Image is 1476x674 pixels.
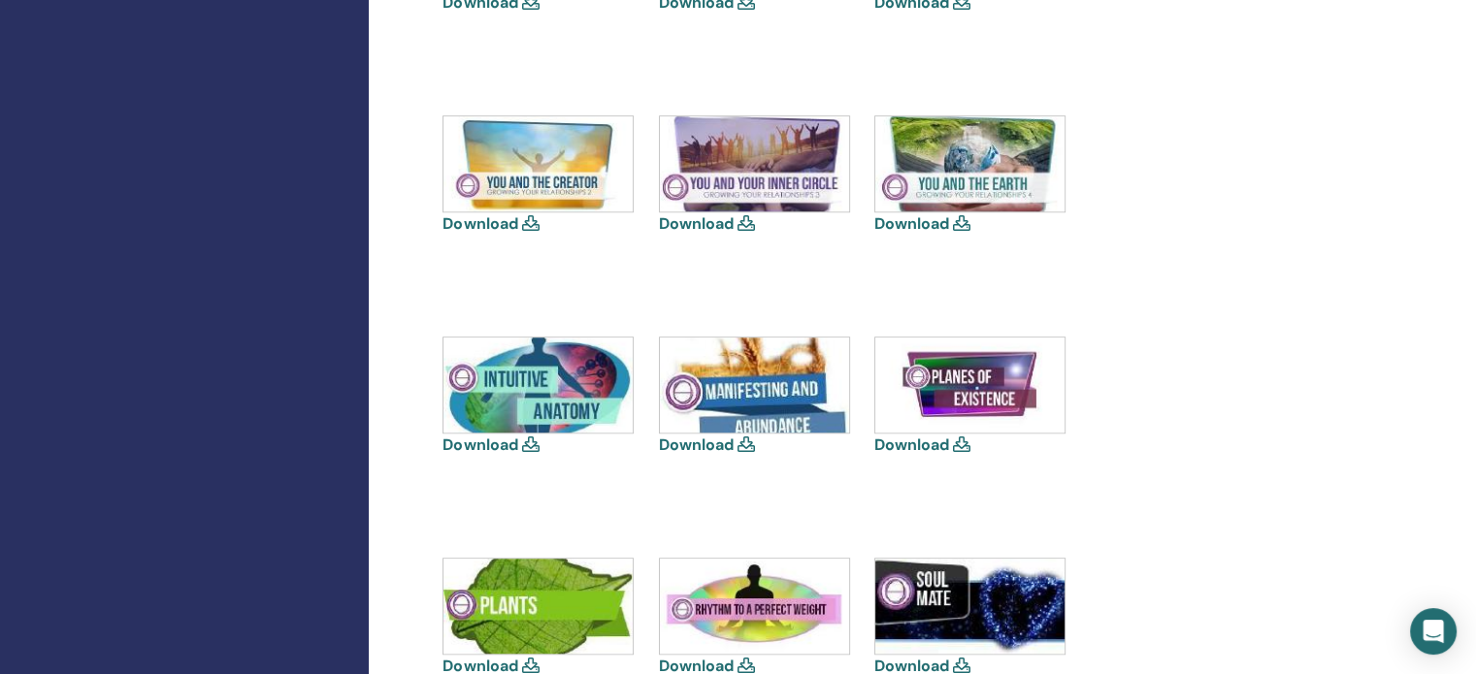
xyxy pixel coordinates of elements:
img: growing-your-relationship-2-you-and-the-creator.jpg [443,116,633,211]
a: Download [659,434,734,455]
img: soul-mate.jpg [875,559,1065,654]
img: growing-your-relationship-3-you-and-your-inner-circle.jpg [660,116,849,211]
img: planes.jpg [875,337,1065,433]
img: growing-your-relationship-4-you-and-the-earth.jpg [875,116,1065,211]
a: Download [443,434,517,455]
img: manifesting.jpg [660,337,849,433]
img: rhythm.jpg [660,559,849,654]
a: Download [443,213,517,234]
a: Download [874,434,949,455]
a: Download [874,213,949,234]
img: plant.jpg [443,559,633,654]
div: Open Intercom Messenger [1410,608,1457,655]
a: Download [659,213,734,234]
img: intuitive-anatomy.jpg [443,337,633,433]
